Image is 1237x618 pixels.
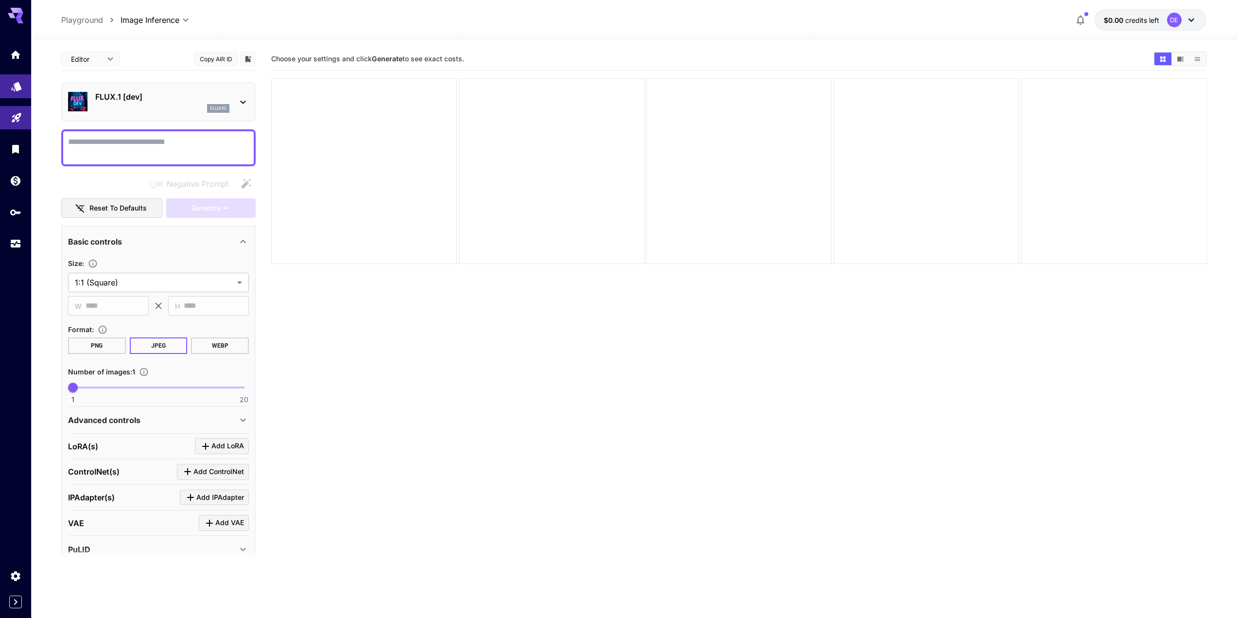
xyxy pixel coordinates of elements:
[177,464,249,480] button: Click to add ControlNet
[1153,52,1207,66] div: Show media in grid viewShow media in video viewShow media in list view
[68,414,140,426] p: Advanced controls
[68,236,122,247] p: Basic controls
[1172,53,1189,65] button: Show media in video view
[68,87,249,117] div: FLUX.1 [dev]flux1d
[210,105,226,112] p: flux1d
[175,300,180,312] span: H
[180,490,249,506] button: Click to add IPAdapter
[135,367,153,377] button: Specify how many images to generate in a single request. Each image generation will be charged se...
[95,91,229,103] p: FLUX.1 [dev]
[10,49,21,61] div: Home
[68,441,98,452] p: LoRA(s)
[61,198,162,218] button: Reset to defaults
[68,492,115,503] p: IPAdapter(s)
[196,492,244,504] span: Add IPAdapter
[1094,9,1207,31] button: $0.00DE
[1104,15,1159,25] div: $0.00
[75,277,233,288] span: 1:1 (Square)
[1125,16,1159,24] span: credits left
[11,77,22,89] div: Models
[61,14,121,26] nav: breadcrumb
[75,300,82,312] span: W
[68,544,90,555] p: PuLID
[1189,53,1206,65] button: Show media in list view
[271,54,464,63] span: Choose your settings and click to see exact costs.
[121,14,179,26] span: Image Inference
[68,368,135,376] span: Number of images : 1
[199,515,249,531] button: Click to add VAE
[195,438,249,454] button: Click to add LoRA
[1104,16,1125,24] span: $0.00
[10,238,21,250] div: Usage
[10,570,21,582] div: Settings
[68,517,84,529] p: VAE
[193,466,244,478] span: Add ControlNet
[68,230,249,253] div: Basic controls
[9,596,22,608] button: Expand sidebar
[211,440,244,452] span: Add LoRA
[167,178,228,190] span: Negative Prompt
[68,325,94,334] span: Format :
[147,177,236,190] span: Negative prompts are not compatible with the selected model.
[11,108,22,121] div: Playground
[84,259,102,268] button: Adjust the dimensions of the generated image by specifying its width and height in pixels, or sel...
[372,54,402,63] b: Generate
[10,206,21,218] div: API Keys
[68,538,249,561] div: PuLID
[71,395,74,405] span: 1
[191,337,249,354] button: WEBP
[68,259,84,267] span: Size :
[244,53,252,65] button: Add to library
[130,337,188,354] button: JPEG
[1154,53,1171,65] button: Show media in grid view
[68,466,120,477] p: ControlNet(s)
[10,143,21,155] div: Library
[215,517,244,529] span: Add VAE
[194,52,238,66] button: Copy AIR ID
[68,408,249,432] div: Advanced controls
[68,337,126,354] button: PNG
[240,395,248,405] span: 20
[94,325,111,335] button: Choose the file format for the output image.
[71,54,101,64] span: Editor
[61,14,103,26] a: Playground
[10,175,21,187] div: Wallet
[1167,13,1182,27] div: DE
